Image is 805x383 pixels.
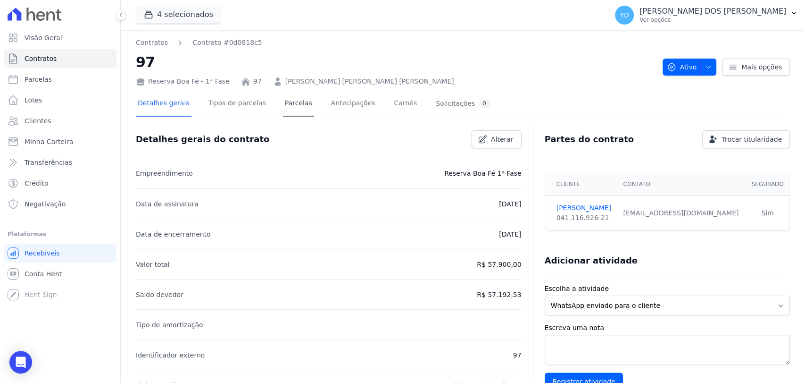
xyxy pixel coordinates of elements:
[722,59,790,76] a: Mais opções
[545,284,790,294] label: Escolha a atividade
[4,174,116,193] a: Crédito
[477,289,521,300] p: R$ 57.192,53
[9,351,32,374] div: Open Intercom Messenger
[4,70,116,89] a: Parcelas
[545,134,634,145] h3: Partes do contrato
[444,168,521,179] p: Reserva Boa Fé 1ª Fase
[499,198,521,210] p: [DATE]
[639,7,786,16] p: [PERSON_NAME] DOS [PERSON_NAME]
[25,95,42,105] span: Lotes
[639,16,786,24] p: Ver opções
[4,111,116,130] a: Clientes
[136,168,193,179] p: Empreendimento
[722,135,782,144] span: Trocar titularidade
[4,195,116,213] a: Negativação
[4,264,116,283] a: Conta Hent
[499,229,521,240] p: [DATE]
[556,213,612,223] div: 041.116.926-21
[136,319,203,331] p: Tipo de amortização
[746,173,789,196] th: Segurado
[136,92,191,117] a: Detalhes gerais
[667,59,697,76] span: Ativo
[136,259,170,270] p: Valor total
[25,54,57,63] span: Contratos
[620,12,629,18] span: YD
[4,244,116,263] a: Recebíveis
[513,349,522,361] p: 97
[741,62,782,72] span: Mais opções
[192,38,262,48] a: Contrato #0d0818c5
[746,196,789,231] td: Sim
[4,91,116,110] a: Lotes
[136,38,168,48] a: Contratos
[623,208,740,218] div: [EMAIL_ADDRESS][DOMAIN_NAME]
[285,77,454,86] a: [PERSON_NAME] [PERSON_NAME] [PERSON_NAME]
[253,77,262,86] a: 97
[25,116,51,126] span: Clientes
[136,349,205,361] p: Identificador externo
[8,229,113,240] div: Plataformas
[25,75,52,84] span: Parcelas
[136,77,230,86] div: Reserva Boa Fé - 1ª Fase
[607,2,805,28] button: YD [PERSON_NAME] DOS [PERSON_NAME] Ver opções
[329,92,377,117] a: Antecipações
[136,229,211,240] p: Data de encerramento
[545,173,618,196] th: Cliente
[392,92,419,117] a: Carnês
[545,255,638,266] h3: Adicionar atividade
[663,59,717,76] button: Ativo
[472,130,522,148] a: Alterar
[207,92,268,117] a: Tipos de parcelas
[4,28,116,47] a: Visão Geral
[136,134,269,145] h3: Detalhes gerais do contrato
[491,135,514,144] span: Alterar
[283,92,314,117] a: Parcelas
[136,51,655,73] h2: 97
[136,38,655,48] nav: Breadcrumb
[477,259,521,270] p: R$ 57.900,00
[136,289,183,300] p: Saldo devedor
[545,323,790,333] label: Escreva uma nota
[25,137,73,146] span: Minha Carteira
[136,198,199,210] p: Data de assinatura
[136,6,221,24] button: 4 selecionados
[25,199,66,209] span: Negativação
[479,99,490,108] div: 0
[25,179,49,188] span: Crédito
[434,92,492,117] a: Solicitações0
[25,269,62,279] span: Conta Hent
[25,248,60,258] span: Recebíveis
[136,38,262,48] nav: Breadcrumb
[25,158,72,167] span: Transferências
[4,153,116,172] a: Transferências
[25,33,62,43] span: Visão Geral
[617,173,746,196] th: Contato
[436,99,490,108] div: Solicitações
[4,49,116,68] a: Contratos
[556,203,612,213] a: [PERSON_NAME]
[4,132,116,151] a: Minha Carteira
[702,130,790,148] a: Trocar titularidade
